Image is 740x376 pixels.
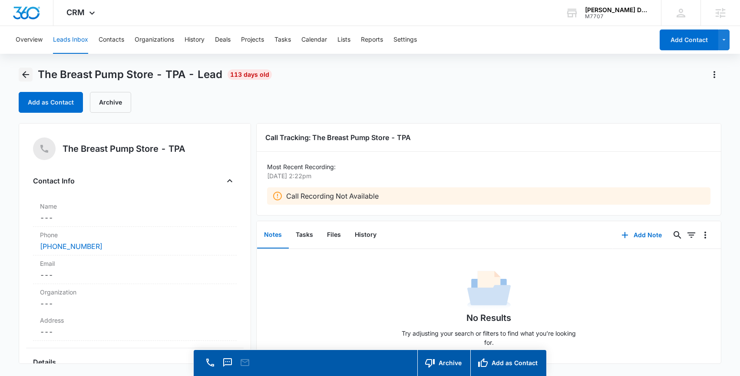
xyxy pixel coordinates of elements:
[684,228,698,242] button: Filters
[257,222,289,248] button: Notes
[361,26,383,54] button: Reports
[33,198,237,227] div: Name---
[204,362,216,369] a: Call
[228,69,272,80] span: 113 days old
[40,202,230,211] label: Name
[660,29,718,50] button: Add Contact
[99,26,124,54] button: Contacts
[40,230,230,239] label: Phone
[33,176,75,186] h4: Contact Info
[19,68,33,82] button: Back
[19,92,83,113] button: Add as Contact
[221,362,234,369] a: Text
[63,142,185,155] h5: The Breast Pump Store - TPA
[40,298,230,309] dd: ---
[16,26,43,54] button: Overview
[707,68,721,82] button: Actions
[467,268,511,311] img: No Data
[466,311,511,324] h1: No Results
[417,350,470,376] button: Archive
[301,26,327,54] button: Calendar
[267,162,710,171] p: Most Recent Recording:
[223,174,237,188] button: Close
[38,68,222,81] span: The Breast Pump Store - TPA - Lead
[90,92,131,113] button: Archive
[671,228,684,242] button: Search...
[613,225,671,245] button: Add Note
[215,26,231,54] button: Deals
[33,227,237,255] div: Phone[PHONE_NUMBER]
[241,26,264,54] button: Projects
[267,171,705,180] p: [DATE] 2:22pm
[40,259,230,268] label: Email
[33,357,56,367] h4: Details
[33,255,237,284] div: Email---
[286,191,379,201] p: Call Recording Not Available
[348,222,383,248] button: History
[40,288,230,297] label: Organization
[53,26,88,54] button: Leads Inbox
[66,8,85,17] span: CRM
[265,132,712,143] h3: Call Tracking: The Breast Pump Store - TPA
[470,350,546,376] button: Add as Contact
[40,327,230,337] dd: ---
[204,356,216,369] button: Call
[40,316,230,325] label: Address
[33,312,237,341] div: Address---
[289,222,320,248] button: Tasks
[40,270,230,280] dd: ---
[40,213,230,223] dd: ---
[185,26,205,54] button: History
[221,356,234,369] button: Text
[337,26,350,54] button: Lists
[585,7,648,13] div: account name
[320,222,348,248] button: Files
[135,26,174,54] button: Organizations
[585,13,648,20] div: account id
[33,284,237,312] div: Organization---
[398,329,580,347] p: Try adjusting your search or filters to find what you’re looking for.
[40,241,102,252] a: [PHONE_NUMBER]
[393,26,417,54] button: Settings
[698,228,712,242] button: Overflow Menu
[274,26,291,54] button: Tasks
